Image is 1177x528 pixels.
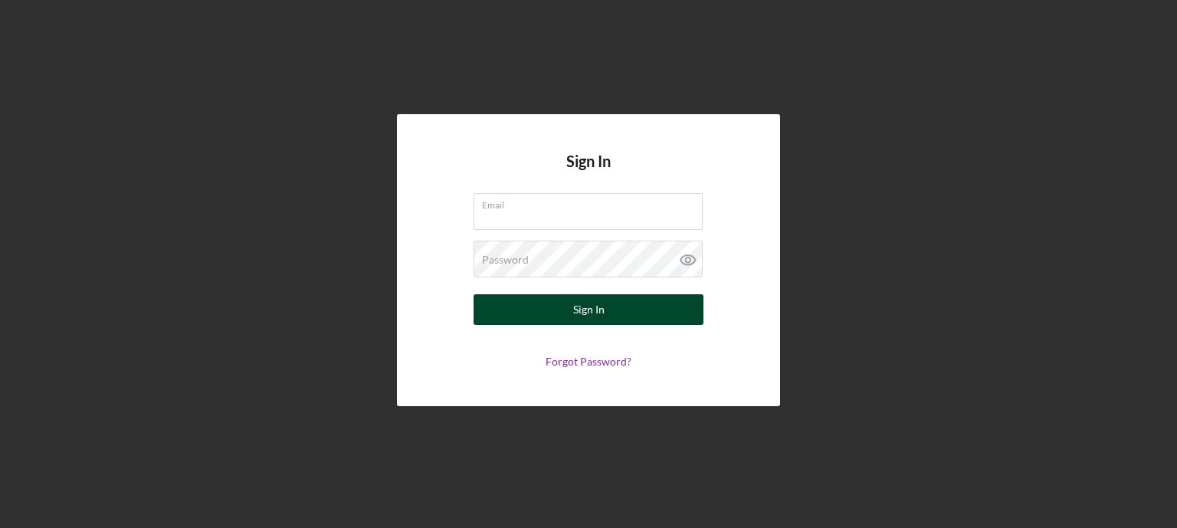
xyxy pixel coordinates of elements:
[546,355,631,368] a: Forgot Password?
[566,152,611,193] h4: Sign In
[573,294,605,325] div: Sign In
[474,294,703,325] button: Sign In
[482,194,703,211] label: Email
[482,254,529,266] label: Password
